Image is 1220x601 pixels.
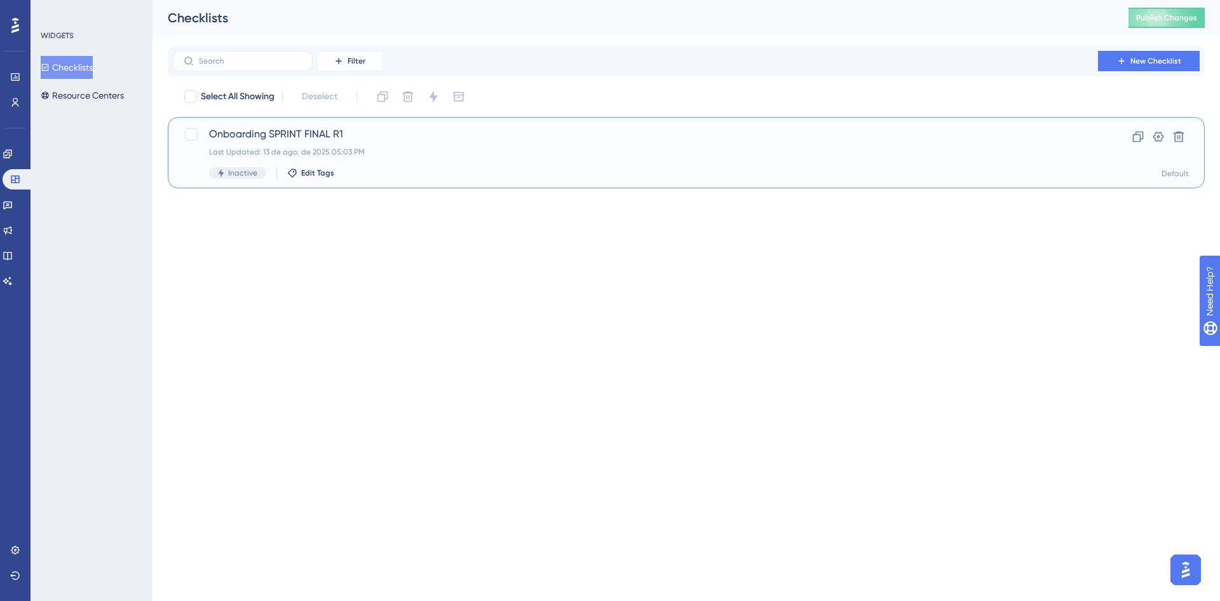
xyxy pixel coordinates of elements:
[318,51,381,71] button: Filter
[41,84,124,107] button: Resource Centers
[290,85,349,108] button: Deselect
[10,150,208,247] div: Receberá respostas aqui ou no seu e-mail:✉️[PERSON_NAME][EMAIL_ADDRESS][DOMAIN_NAME]O nosso tempo...
[1128,8,1205,28] button: Publish Changes
[36,7,57,27] img: Profile image for UG
[20,249,79,257] div: UG • Há 34min
[1130,56,1181,66] span: New Checklist
[228,168,257,178] span: Inactive
[10,150,244,275] div: UG diz…
[30,3,79,18] span: Need Help?
[1136,13,1197,23] span: Publish Changes
[287,168,334,178] button: Edit Tags
[20,158,198,207] div: Receberá respostas aqui ou no seu e-mail: ✉️
[11,390,243,411] textarea: Envie uma mensagem...
[301,168,334,178] span: Edit Tags
[41,56,93,79] button: Checklists
[46,100,244,140] div: Eu gostaria de entrar em contato com o Suporte.
[1162,169,1189,179] div: Default
[223,5,246,28] div: Fechar
[31,227,109,237] b: Alguns minutos
[20,214,198,239] div: O nosso tempo de resposta habitual 🕒
[302,89,337,104] span: Deselect
[60,417,71,427] button: Carregar anexo
[8,5,32,29] button: go back
[199,57,302,66] input: Search
[56,107,234,132] div: Eu gostaria de entrar em contato com o Suporte.
[40,417,50,427] button: Seletor de Gif
[20,183,194,206] b: [PERSON_NAME][EMAIL_ADDRESS][DOMAIN_NAME]
[20,417,30,427] button: Seletor de emoji
[1098,51,1200,71] button: New Checklist
[168,9,1097,27] div: Checklists
[201,89,274,104] span: Select All Showing
[1167,551,1205,589] iframe: UserGuiding AI Assistant Launcher
[41,31,74,41] div: WIDGETS
[348,56,365,66] span: Filter
[199,5,223,29] button: Início
[209,127,1062,142] span: Onboarding SPRINT FINAL R1
[209,147,1062,157] div: Last Updated: 13 de ago. de 2025 05:03 PM
[62,12,76,22] h1: UG
[218,411,238,432] button: Enviar mensagem…
[10,100,244,150] div: Yuri diz…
